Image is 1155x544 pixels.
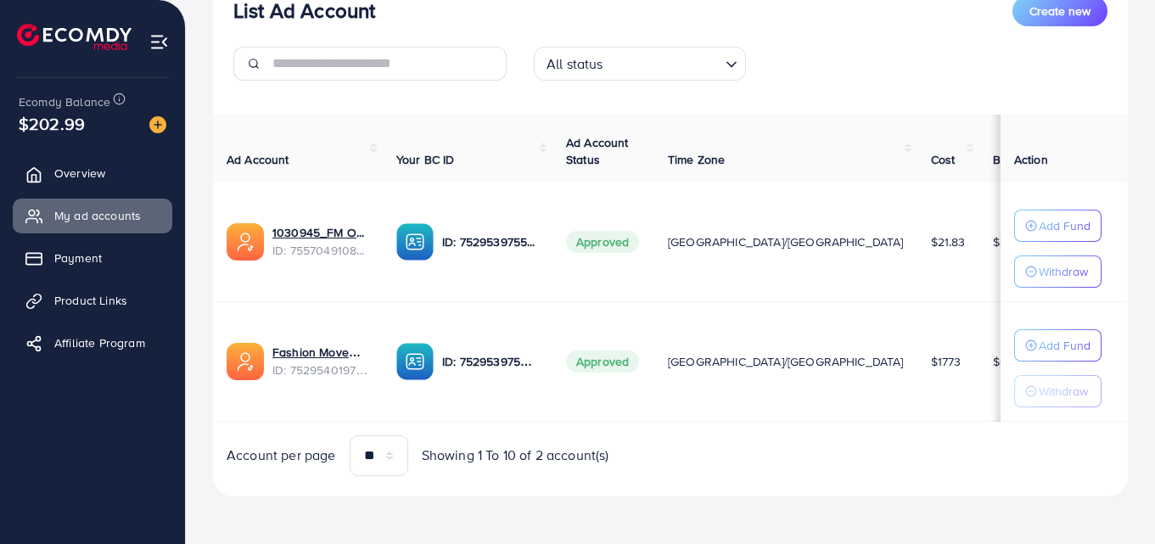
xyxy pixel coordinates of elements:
button: Withdraw [1014,255,1102,288]
img: menu [149,32,169,52]
span: $1773 [931,353,962,370]
span: My ad accounts [54,207,141,224]
p: Add Fund [1039,216,1091,236]
span: ID: 7529540197294407681 [272,362,369,379]
a: Affiliate Program [13,326,172,360]
img: ic-ads-acc.e4c84228.svg [227,223,264,261]
span: Approved [566,351,639,373]
img: ic-ba-acc.ded83a64.svg [396,343,434,380]
span: Create new [1029,3,1091,20]
span: Payment [54,250,102,266]
div: <span class='underline'>1030945_FM Outfits_1759512825336</span></br>7557049108884619282 [272,224,369,259]
button: Add Fund [1014,210,1102,242]
p: Add Fund [1039,335,1091,356]
p: ID: 7529539755860836369 [442,351,539,372]
a: Fashion Movement PK [272,344,369,361]
span: Your BC ID [396,151,455,168]
span: Time Zone [668,151,725,168]
span: [GEOGRAPHIC_DATA]/[GEOGRAPHIC_DATA] [668,353,904,370]
span: $202.99 [19,111,85,136]
span: [GEOGRAPHIC_DATA]/[GEOGRAPHIC_DATA] [668,233,904,250]
a: Overview [13,156,172,190]
span: Ecomdy Balance [19,93,110,110]
span: Ad Account Status [566,134,629,168]
button: Withdraw [1014,375,1102,407]
button: Add Fund [1014,329,1102,362]
a: My ad accounts [13,199,172,233]
p: Withdraw [1039,261,1088,282]
span: All status [543,52,607,76]
span: Approved [566,231,639,253]
span: Account per page [227,446,336,465]
p: Withdraw [1039,381,1088,401]
span: ID: 7557049108884619282 [272,242,369,259]
a: Product Links [13,283,172,317]
div: Search for option [534,47,746,81]
img: logo [17,24,132,50]
span: Showing 1 To 10 of 2 account(s) [422,446,609,465]
span: Affiliate Program [54,334,145,351]
p: ID: 7529539755860836369 [442,232,539,252]
img: ic-ads-acc.e4c84228.svg [227,343,264,380]
a: 1030945_FM Outfits_1759512825336 [272,224,369,241]
span: Product Links [54,292,127,309]
span: Action [1014,151,1048,168]
span: Cost [931,151,956,168]
iframe: Chat [1083,468,1142,531]
span: $21.83 [931,233,966,250]
img: image [149,116,166,133]
input: Search for option [608,48,719,76]
span: Ad Account [227,151,289,168]
div: <span class='underline'>Fashion Movement PK</span></br>7529540197294407681 [272,344,369,379]
span: Overview [54,165,105,182]
img: ic-ba-acc.ded83a64.svg [396,223,434,261]
a: Payment [13,241,172,275]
